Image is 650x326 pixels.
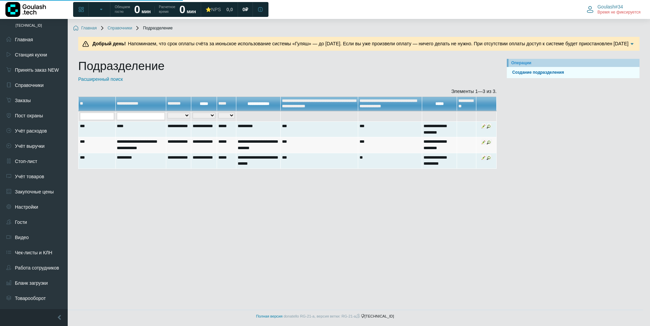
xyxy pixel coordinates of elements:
span: Время не фиксируется [598,10,641,15]
span: ₽ [245,6,248,13]
span: Обещаем гостю [115,5,130,14]
span: Расчетное время [159,5,175,14]
div: Операции [511,60,637,66]
a: ⭐NPS 0,0 [201,3,237,16]
span: 0,0 [226,6,233,13]
img: Подробнее [629,41,635,47]
a: Справочники [100,26,132,31]
a: 0 ₽ [238,3,252,16]
div: Элементы 1—3 из 3. [78,88,497,95]
div: ⭐ [205,6,221,13]
span: 0 [242,6,245,13]
span: Напоминаем, что срок оплаты счёта за июньское использование системы «Гуляш» — до [DATE]. Если вы ... [90,41,628,53]
span: Подразделение [135,26,172,31]
img: Предупреждение [82,41,89,47]
footer: [TECHNICAL_ID] [7,310,643,323]
b: Добрый день! [92,41,126,46]
img: Логотип компании Goulash.tech [5,2,46,17]
span: мин [142,9,151,14]
a: Обещаем гостю 0 мин Расчетное время 0 мин [111,3,200,16]
span: Goulash#34 [598,4,623,10]
span: donatello RG-21-a, версия ветки: RG-21-a [284,314,361,318]
a: Расширенный поиск [78,76,123,82]
a: Главная [73,26,97,31]
strong: 0 [134,3,140,16]
button: Goulash#34 Время не фиксируется [583,2,645,17]
h1: Подразделение [78,59,497,73]
a: Полная версия [256,314,282,318]
a: Создание подразделения [510,69,637,76]
span: мин [187,9,196,14]
strong: 0 [179,3,186,16]
span: NPS [211,7,221,12]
